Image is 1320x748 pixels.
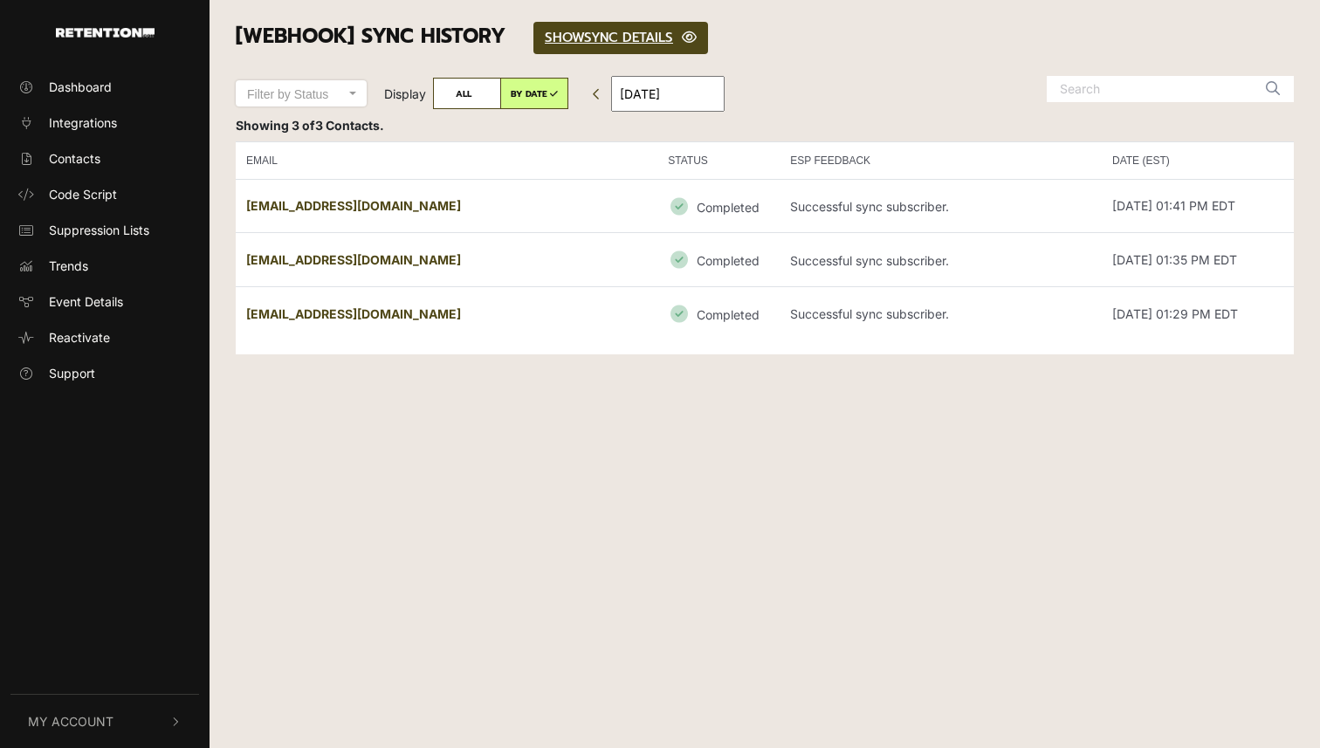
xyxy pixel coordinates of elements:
small: Completed [697,199,760,214]
span: Trends [49,257,88,275]
p: Successful sync subscriber. [790,307,949,322]
a: Event Details [10,287,199,316]
td: [DATE] 01:41 PM EDT [1102,179,1294,233]
input: Search [1047,76,1256,102]
span: Code Script [49,185,117,203]
a: Code Script [10,180,199,209]
span: Display [384,86,426,101]
strong: Showing 3 of [236,118,384,133]
a: Support [10,359,199,388]
small: Completed [697,253,760,268]
a: SHOWSYNC DETAILS [533,22,708,54]
span: Reactivate [49,328,110,347]
label: BY DATE [500,78,568,109]
a: Contacts [10,144,199,173]
strong: [EMAIL_ADDRESS][DOMAIN_NAME] [246,198,461,213]
label: ALL [433,78,501,109]
p: Successful sync subscriber. [790,254,949,269]
a: Suppression Lists [10,216,199,244]
span: [Webhook] SYNC HISTORY [236,21,505,51]
th: STATUS [657,141,780,179]
span: My Account [28,712,113,731]
td: [DATE] 01:29 PM EDT [1102,286,1294,340]
span: Support [49,364,95,382]
a: Dashboard [10,72,199,101]
th: DATE (EST) [1102,141,1294,179]
span: SHOW [545,28,584,47]
a: Reactivate [10,323,199,352]
a: Trends [10,251,199,280]
span: Contacts [49,149,100,168]
span: Dashboard [49,78,112,96]
strong: [EMAIL_ADDRESS][DOMAIN_NAME] [246,306,461,321]
span: Suppression Lists [49,221,149,239]
th: EMAIL [236,141,657,179]
span: Integrations [49,113,117,132]
button: My Account [10,695,199,748]
span: Filter by Status [247,87,328,101]
small: Completed [697,307,760,322]
td: [DATE] 01:35 PM EDT [1102,233,1294,287]
p: Successful sync subscriber. [790,200,949,215]
span: 3 Contacts. [315,118,384,133]
span: Event Details [49,292,123,311]
strong: [EMAIL_ADDRESS][DOMAIN_NAME] [246,252,461,267]
th: ESP FEEDBACK [780,141,1102,179]
a: Integrations [10,108,199,137]
img: Retention.com [56,28,155,38]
